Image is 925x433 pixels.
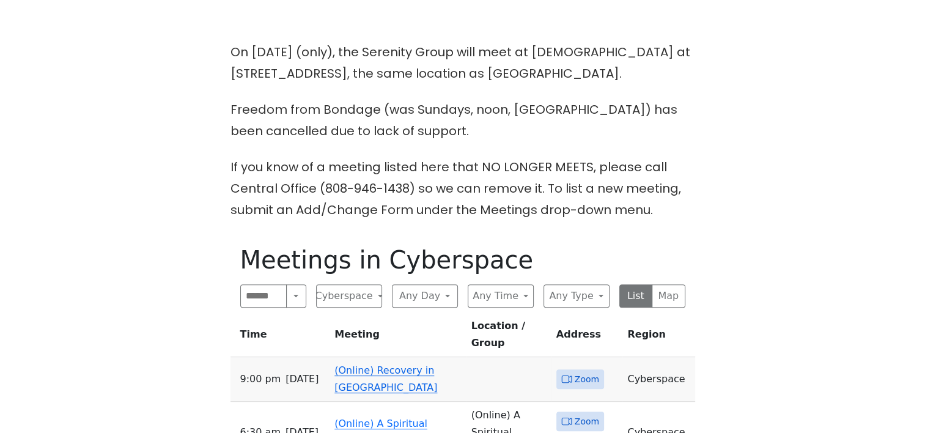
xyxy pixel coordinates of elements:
[286,371,319,388] span: [DATE]
[622,357,695,402] td: Cyberspace
[230,317,330,357] th: Time
[652,284,685,308] button: Map
[544,284,610,308] button: Any Type
[622,317,695,357] th: Region
[286,284,306,308] button: Search
[392,284,458,308] button: Any Day
[619,284,653,308] button: List
[240,284,287,308] input: Search
[466,317,551,357] th: Location / Group
[240,245,685,275] h1: Meetings in Cyberspace
[240,371,281,388] span: 9:00 PM
[230,42,695,84] p: On [DATE] (only), the Serenity Group will meet at [DEMOGRAPHIC_DATA] at [STREET_ADDRESS], the sam...
[330,317,466,357] th: Meeting
[575,372,599,387] span: Zoom
[551,317,623,357] th: Address
[230,99,695,142] p: Freedom from Bondage (was Sundays, noon, [GEOGRAPHIC_DATA]) has been cancelled due to lack of sup...
[334,365,437,393] a: (Online) Recovery in [GEOGRAPHIC_DATA]
[316,284,382,308] button: Cyberspace
[575,414,599,429] span: Zoom
[468,284,534,308] button: Any Time
[230,157,695,221] p: If you know of a meeting listed here that NO LONGER MEETS, please call Central Office (808-946-14...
